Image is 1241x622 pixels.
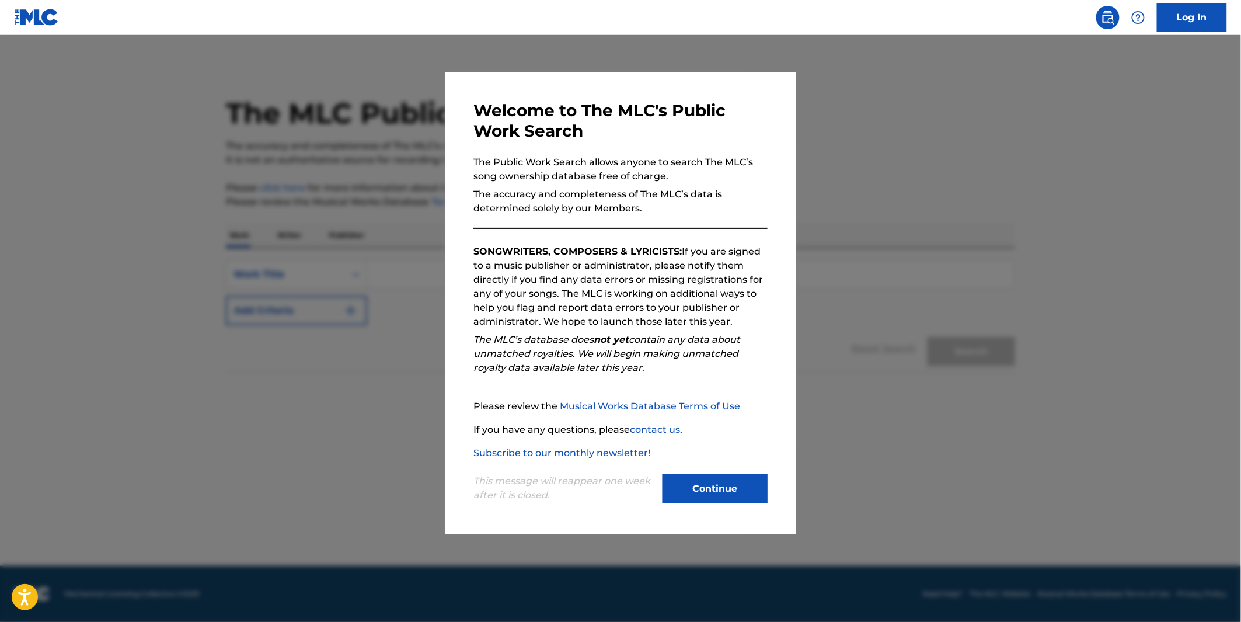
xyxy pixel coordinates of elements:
[473,155,768,183] p: The Public Work Search allows anyone to search The MLC’s song ownership database free of charge.
[473,100,768,141] h3: Welcome to The MLC's Public Work Search
[473,474,656,502] p: This message will reappear one week after it is closed.
[1101,11,1115,25] img: search
[473,447,650,458] a: Subscribe to our monthly newsletter!
[473,423,768,437] p: If you have any questions, please .
[663,474,768,503] button: Continue
[473,334,740,373] em: The MLC’s database does contain any data about unmatched royalties. We will begin making unmatche...
[14,9,59,26] img: MLC Logo
[1157,3,1227,32] a: Log In
[1131,11,1145,25] img: help
[630,424,680,435] a: contact us
[560,401,740,412] a: Musical Works Database Terms of Use
[473,245,768,329] p: If you are signed to a music publisher or administrator, please notify them directly if you find ...
[1183,566,1241,622] iframe: Chat Widget
[594,334,629,345] strong: not yet
[473,399,768,413] p: Please review the
[473,246,682,257] strong: SONGWRITERS, COMPOSERS & LYRICISTS:
[473,187,768,216] p: The accuracy and completeness of The MLC’s data is determined solely by our Members.
[1096,6,1120,29] a: Public Search
[1127,6,1150,29] div: Help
